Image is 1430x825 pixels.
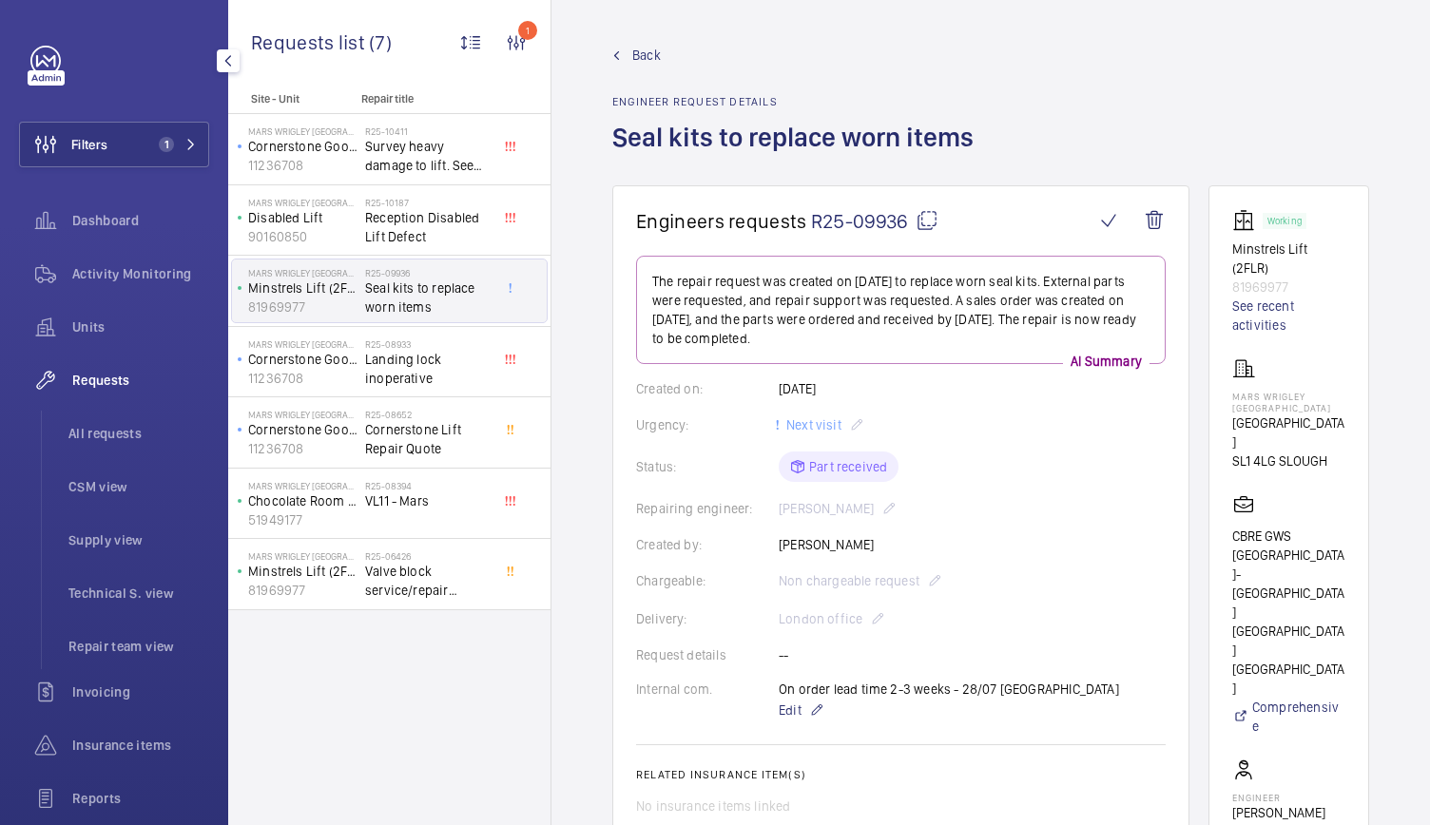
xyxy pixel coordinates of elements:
img: elevator.svg [1232,209,1263,232]
span: Supply view [68,530,209,549]
p: Mars Wrigley [GEOGRAPHIC_DATA] [248,550,357,562]
p: Mars Wrigley [GEOGRAPHIC_DATA] [248,267,357,278]
p: Cornerstone Goods Lift [248,137,357,156]
p: 11236708 [248,369,357,388]
h2: R25-10411 [365,125,491,137]
h2: R25-10187 [365,197,491,208]
span: Filters [71,135,107,154]
span: Requests list [251,30,369,54]
p: 81969977 [1232,278,1345,297]
span: Engineers requests [636,209,807,233]
span: VL11 - Mars [365,491,491,510]
p: Minstrels Lift (2FLR) [248,278,357,297]
h2: R25-08394 [365,480,491,491]
h2: R25-08652 [365,409,491,420]
span: Landing lock inoperative [365,350,491,388]
span: Units [72,317,209,336]
p: Cornerstone Goods Lift [248,350,357,369]
p: AI Summary [1063,352,1150,371]
p: Engineer [1232,792,1325,803]
p: Mars Wrigley [GEOGRAPHIC_DATA] [248,197,357,208]
span: R25-09936 [811,209,938,233]
span: Invoicing [72,682,209,701]
span: Requests [72,371,209,390]
p: 11236708 [248,156,357,175]
span: Back [632,46,661,65]
p: The repair request was created on [DATE] to replace worn seal kits. External parts were requested... [652,272,1150,348]
span: Edit [779,700,802,719]
h2: Engineer request details [612,95,985,108]
p: 51949177 [248,510,357,529]
h1: Seal kits to replace worn items [612,120,985,185]
span: Reception Disabled Lift Defect [365,208,491,246]
h2: Related insurance item(s) [636,768,1166,781]
p: Repair title [361,92,487,106]
span: Dashboard [72,211,209,230]
h2: R25-08933 [365,338,491,350]
a: Comprehensive [1232,698,1345,736]
p: Minstrels Lift (2FLR) [248,562,357,581]
button: Filters1 [19,122,209,167]
p: Mars Wrigley [GEOGRAPHIC_DATA] [248,480,357,491]
p: CBRE GWS [GEOGRAPHIC_DATA]- [GEOGRAPHIC_DATA] [GEOGRAPHIC_DATA] [GEOGRAPHIC_DATA] [1232,527,1345,698]
span: Activity Monitoring [72,264,209,283]
p: SL1 4LG SLOUGH [1232,451,1345,470]
p: 81969977 [248,297,357,317]
span: Survey heavy damage to lift. See last jobsheet [365,137,491,175]
p: Mars Wrigley [GEOGRAPHIC_DATA] [248,338,357,350]
span: Valve block service/repair required [365,562,491,600]
a: See recent activities [1232,297,1345,335]
p: 11236708 [248,439,357,458]
h2: R25-09936 [365,267,491,278]
p: Mars Wrigley [GEOGRAPHIC_DATA] [248,409,357,420]
p: Site - Unit [228,92,354,106]
p: Mars Wrigley [GEOGRAPHIC_DATA] [1232,391,1345,413]
span: Cornerstone Lift Repair Quote [365,420,491,458]
span: 1 [159,137,174,152]
span: Insurance items [72,736,209,755]
span: Repair team view [68,637,209,656]
p: [PERSON_NAME] [1232,803,1325,822]
span: Technical S. view [68,584,209,603]
p: Cornerstone Goods Lift [248,420,357,439]
p: 90160850 [248,227,357,246]
p: Minstrels Lift (2FLR) [1232,240,1345,278]
p: Working [1267,218,1302,224]
span: Reports [72,789,209,808]
h2: R25-06426 [365,550,491,562]
p: Disabled Lift [248,208,357,227]
p: Mars Wrigley [GEOGRAPHIC_DATA] [248,125,357,137]
span: Seal kits to replace worn items [365,278,491,317]
span: CSM view [68,477,209,496]
p: 81969977 [248,581,357,600]
p: Chocolate Room Lift (4FLR) [248,491,357,510]
span: All requests [68,424,209,443]
p: [GEOGRAPHIC_DATA] [1232,413,1345,451]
